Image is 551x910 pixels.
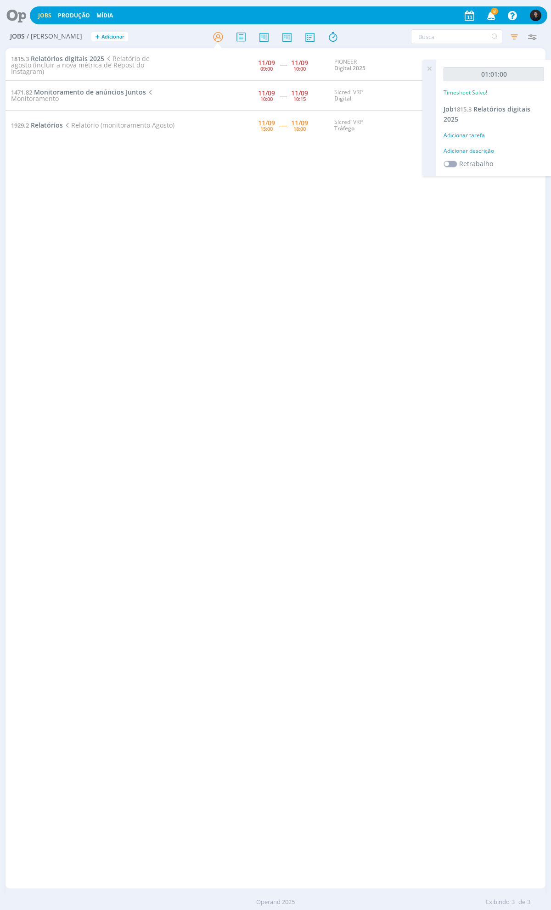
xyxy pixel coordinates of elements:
div: 18:00 [293,126,306,131]
label: Retrabalho [459,159,493,168]
span: Relatório de agosto (incluir a nova métrica de Repost do Instagram) [11,54,150,76]
div: 11/09 [291,60,308,66]
button: Produção [55,12,93,19]
div: Sicredi VRP [334,119,429,132]
div: 11/09 [291,120,308,126]
a: Job1815.3Relatórios digitais 2025 [444,105,530,123]
a: 1929.2Relatórios [11,121,63,129]
p: Timesheet Salvo! [444,89,487,97]
a: Produção [58,11,90,19]
button: Jobs [35,12,54,19]
span: 1471.82 [11,88,32,96]
div: 10:00 [293,66,306,71]
button: +Adicionar [91,32,128,42]
div: 10:00 [260,96,273,101]
span: / [PERSON_NAME] [27,33,82,40]
div: Sicredi VRP [334,89,429,102]
span: Relatórios digitais 2025 [31,54,104,63]
span: 1815.3 [454,105,472,113]
span: ----- [280,91,287,100]
div: 10:15 [293,96,306,101]
div: 11/09 [258,90,275,96]
a: Jobs [38,11,51,19]
div: PIONEER [334,59,429,72]
span: 1815.3 [11,55,29,63]
button: Mídia [94,12,116,19]
span: Relatórios digitais 2025 [444,105,530,123]
img: C [530,10,541,21]
span: 3 [527,898,530,907]
button: 8 [481,7,500,24]
div: 15:00 [260,126,273,131]
button: C [529,7,542,23]
span: + [95,32,100,42]
input: Busca [411,29,502,44]
span: ----- [280,61,287,69]
span: Monitoramento [11,88,154,103]
div: 11/09 [258,120,275,126]
div: 11/09 [291,90,308,96]
a: Mídia [96,11,113,19]
span: Exibindo [486,898,510,907]
span: Relatórios [31,121,63,129]
div: Adicionar descrição [444,147,544,155]
span: 1929.2 [11,121,29,129]
a: Digital 2025 [334,64,365,72]
span: 8 [491,8,498,15]
a: Digital [334,95,351,102]
span: Relatório (monitoramento Agosto) [63,121,174,129]
span: Monitoramento de anúncios Juntos [34,88,146,96]
a: Tráfego [334,124,354,132]
div: 11/09 [258,60,275,66]
span: Adicionar [101,34,124,40]
span: 3 [512,898,515,907]
div: Adicionar tarefa [444,131,544,140]
span: Jobs [10,33,25,40]
span: de [518,898,525,907]
span: ----- [280,121,287,129]
a: 1815.3Relatórios digitais 2025 [11,54,104,63]
div: 09:00 [260,66,273,71]
a: 1471.82Monitoramento de anúncios Juntos [11,88,146,96]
